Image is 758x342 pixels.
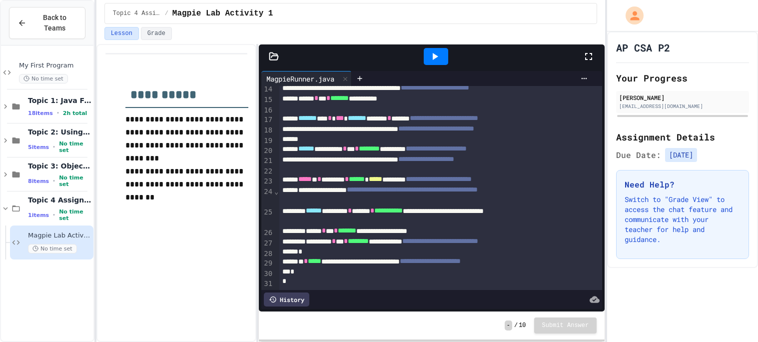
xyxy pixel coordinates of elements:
[261,105,274,115] div: 16
[274,187,279,195] span: Fold line
[59,140,91,153] span: No time set
[28,178,49,184] span: 8 items
[261,238,274,249] div: 27
[505,320,512,330] span: -
[28,231,91,240] span: Magpie Lab Activity 1
[53,211,55,219] span: •
[261,187,274,208] div: 24
[28,244,77,253] span: No time set
[261,115,274,125] div: 17
[514,321,518,329] span: /
[261,146,274,156] div: 20
[261,207,274,227] div: 25
[625,194,741,244] p: Switch to "Grade View" to access the chat feature and communicate with your teacher for help and ...
[19,74,68,83] span: No time set
[32,12,77,33] span: Back to Teams
[141,27,172,40] button: Grade
[261,176,274,187] div: 23
[165,9,168,17] span: /
[264,292,309,306] div: History
[172,7,273,19] span: Magpie Lab Activity 1
[519,321,526,329] span: 10
[665,148,697,162] span: [DATE]
[615,4,646,27] div: My Account
[53,143,55,151] span: •
[542,321,589,329] span: Submit Answer
[534,317,597,333] button: Submit Answer
[261,166,274,176] div: 22
[9,7,85,39] button: Back to Teams
[28,96,91,105] span: Topic 1: Java Fundamentals
[261,249,274,259] div: 28
[261,95,274,105] div: 15
[28,110,53,116] span: 18 items
[113,9,161,17] span: Topic 4 Assignments
[619,93,746,102] div: [PERSON_NAME]
[261,84,274,95] div: 14
[261,279,274,289] div: 31
[57,109,59,117] span: •
[619,102,746,110] div: [EMAIL_ADDRESS][DOMAIN_NAME]
[261,258,274,269] div: 29
[261,73,339,84] div: MagpieRunner.java
[616,149,661,161] span: Due Date:
[261,156,274,166] div: 21
[616,40,670,54] h1: AP CSA P2
[59,208,91,221] span: No time set
[261,269,274,279] div: 30
[625,178,741,190] h3: Need Help?
[261,136,274,146] div: 19
[261,125,274,136] div: 18
[616,71,749,85] h2: Your Progress
[28,127,91,136] span: Topic 2: Using Classes
[53,177,55,185] span: •
[63,110,87,116] span: 2h total
[28,161,91,170] span: Topic 3: Objects and Strings
[261,228,274,238] div: 26
[59,174,91,187] span: No time set
[616,130,749,144] h2: Assignment Details
[261,71,352,86] div: MagpieRunner.java
[104,27,139,40] button: Lesson
[28,212,49,218] span: 1 items
[19,61,91,70] span: My First Program
[28,195,91,204] span: Topic 4 Assignments
[28,144,49,150] span: 5 items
